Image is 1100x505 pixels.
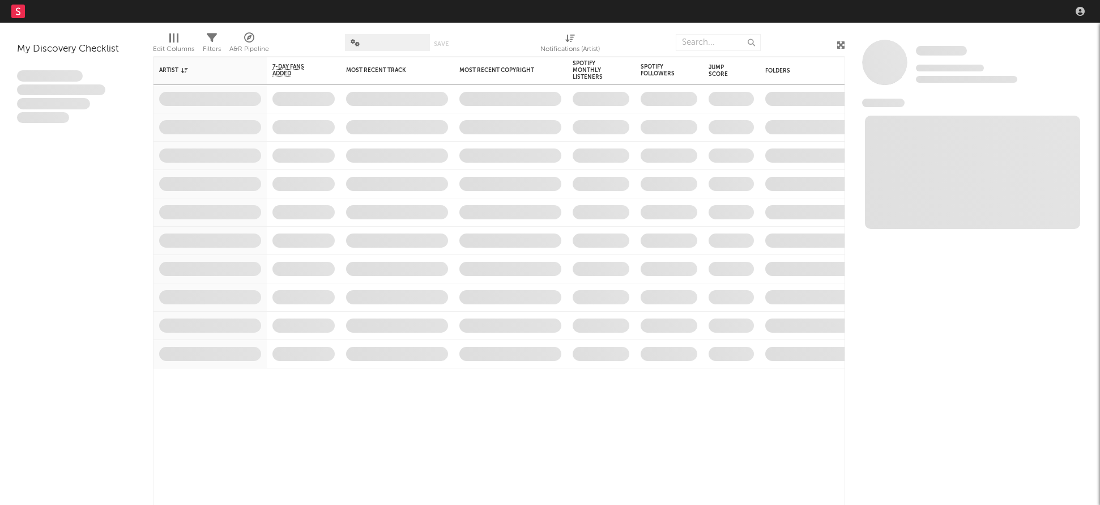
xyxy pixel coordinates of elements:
input: Search... [676,34,761,51]
div: Filters [203,43,221,56]
div: Filters [203,28,221,61]
span: Tracking Since: [DATE] [916,65,984,71]
div: Notifications (Artist) [540,28,600,61]
div: Folders [765,67,850,74]
div: Edit Columns [153,43,194,56]
div: Spotify Monthly Listeners [573,60,612,80]
span: Lorem ipsum dolor [17,70,83,82]
span: News Feed [862,99,905,107]
span: Aliquam viverra [17,112,69,124]
a: Some Artist [916,45,967,57]
div: Spotify Followers [641,63,680,77]
div: Most Recent Copyright [459,67,544,74]
button: Save [434,41,449,47]
div: A&R Pipeline [229,28,269,61]
div: Jump Score [709,64,737,78]
div: Most Recent Track [346,67,431,74]
span: 0 fans last week [916,76,1017,83]
div: Notifications (Artist) [540,43,600,56]
div: A&R Pipeline [229,43,269,56]
div: Artist [159,67,244,74]
span: Praesent ac interdum [17,98,90,109]
span: Some Artist [916,46,967,56]
span: Integer aliquet in purus et [17,84,105,96]
div: My Discovery Checklist [17,43,136,56]
div: Edit Columns [153,28,194,61]
span: 7-Day Fans Added [272,63,318,77]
